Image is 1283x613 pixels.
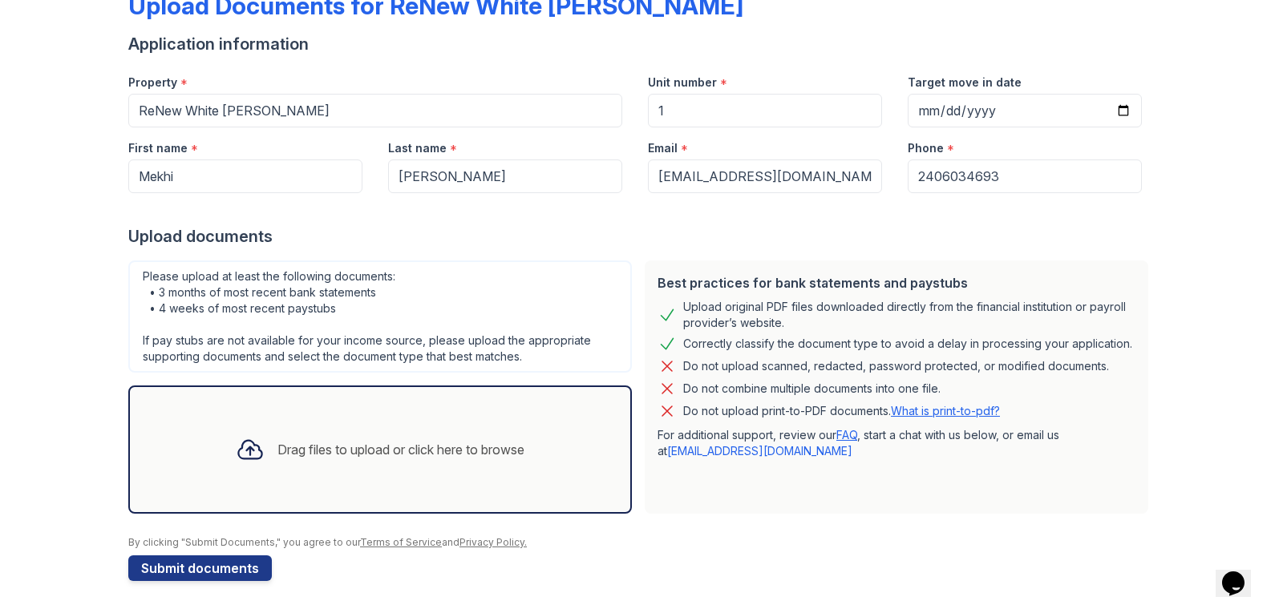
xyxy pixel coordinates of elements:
[683,403,1000,419] p: Do not upload print-to-PDF documents.
[648,140,678,156] label: Email
[388,140,447,156] label: Last name
[891,404,1000,417] a: What is print-to-pdf?
[836,428,857,442] a: FAQ
[128,75,177,91] label: Property
[683,379,941,398] div: Do not combine multiple documents into one file.
[648,75,717,91] label: Unit number
[1216,549,1267,597] iframe: chat widget
[683,357,1109,376] div: Do not upload scanned, redacted, password protected, or modified documents.
[128,260,632,373] div: Please upload at least the following documents: • 3 months of most recent bank statements • 4 wee...
[128,536,1155,549] div: By clicking "Submit Documents," you agree to our and
[683,299,1135,331] div: Upload original PDF files downloaded directly from the financial institution or payroll provider’...
[658,273,1135,292] div: Best practices for bank statements and paystubs
[128,225,1155,248] div: Upload documents
[459,536,527,548] a: Privacy Policy.
[128,33,1155,55] div: Application information
[683,334,1132,353] div: Correctly classify the document type to avoid a delay in processing your application.
[360,536,442,548] a: Terms of Service
[908,75,1022,91] label: Target move in date
[128,555,272,581] button: Submit documents
[908,140,944,156] label: Phone
[667,444,852,458] a: [EMAIL_ADDRESS][DOMAIN_NAME]
[277,440,524,459] div: Drag files to upload or click here to browse
[128,140,188,156] label: First name
[658,427,1135,459] p: For additional support, review our , start a chat with us below, or email us at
